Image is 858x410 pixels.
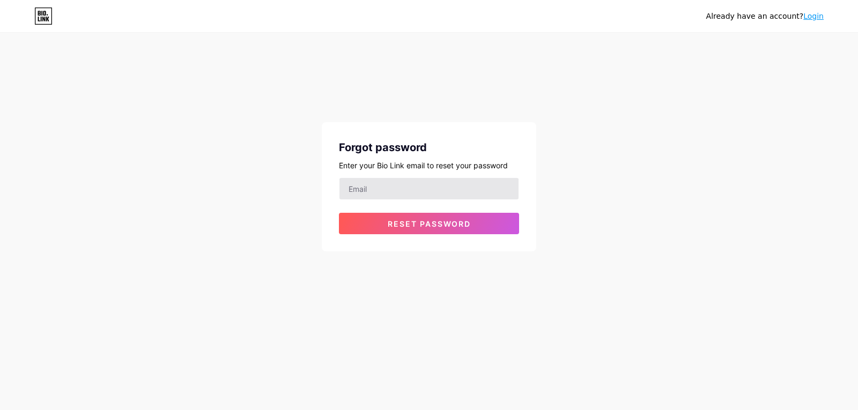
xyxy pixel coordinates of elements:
[339,160,519,171] div: Enter your Bio Link email to reset your password
[388,219,471,228] span: Reset password
[706,11,824,22] div: Already have an account?
[339,178,519,199] input: Email
[339,139,519,155] div: Forgot password
[339,213,519,234] button: Reset password
[803,12,824,20] a: Login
